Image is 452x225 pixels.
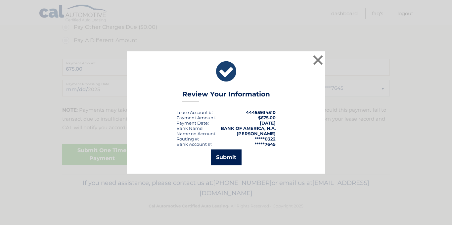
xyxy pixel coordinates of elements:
[176,120,209,126] div: :
[176,136,199,141] div: Routing #:
[246,110,276,115] strong: 44455934510
[176,131,216,136] div: Name on Account:
[258,115,276,120] span: $675.00
[221,126,276,131] strong: BANK OF AMERICA, N.A.
[176,126,203,131] div: Bank Name:
[176,110,213,115] div: Lease Account #:
[211,149,242,165] button: Submit
[182,90,270,102] h3: Review Your Information
[176,115,216,120] div: Payment Amount:
[176,120,208,126] span: Payment Date
[260,120,276,126] span: [DATE]
[176,141,212,147] div: Bank Account #:
[237,131,276,136] strong: [PERSON_NAME]
[311,53,325,67] button: ×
